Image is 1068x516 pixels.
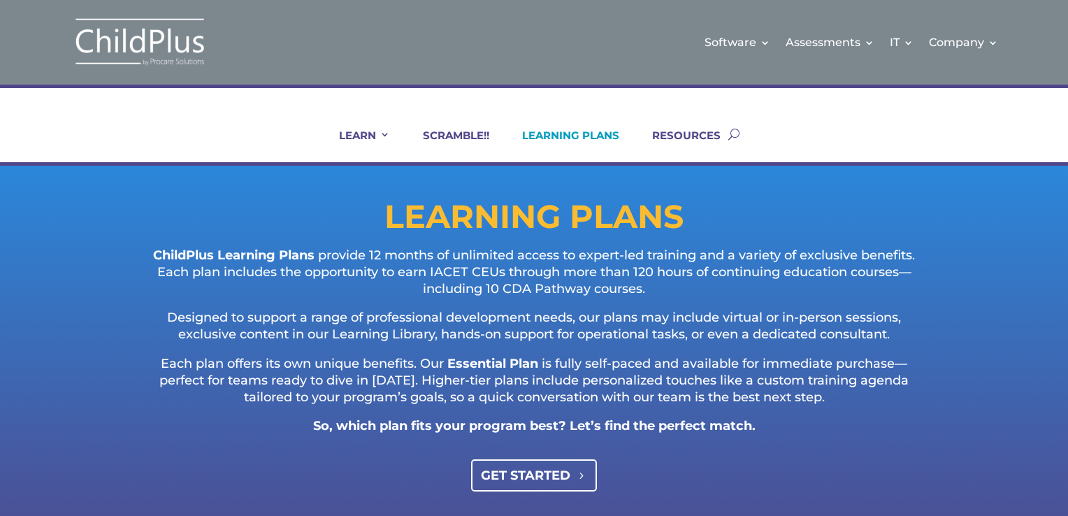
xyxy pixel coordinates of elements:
a: Software [705,14,770,71]
p: Each plan offers its own unique benefits. Our is fully self-paced and available for immediate pur... [143,356,925,418]
a: GET STARTED [471,459,598,491]
h1: LEARNING PLANS [87,201,981,240]
a: IT [890,14,914,71]
a: LEARN [322,129,390,162]
p: Designed to support a range of professional development needs, our plans may include virtual or i... [143,310,925,356]
a: Company [929,14,998,71]
strong: So, which plan fits your program best? Let’s find the perfect match. [313,418,756,433]
strong: ChildPlus Learning Plans [153,248,315,263]
p: provide 12 months of unlimited access to expert-led training and a variety of exclusive benefits.... [143,248,925,310]
strong: Essential Plan [447,356,538,371]
a: LEARNING PLANS [505,129,619,162]
a: Assessments [786,14,874,71]
a: RESOURCES [635,129,721,162]
a: SCRAMBLE!! [405,129,489,162]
